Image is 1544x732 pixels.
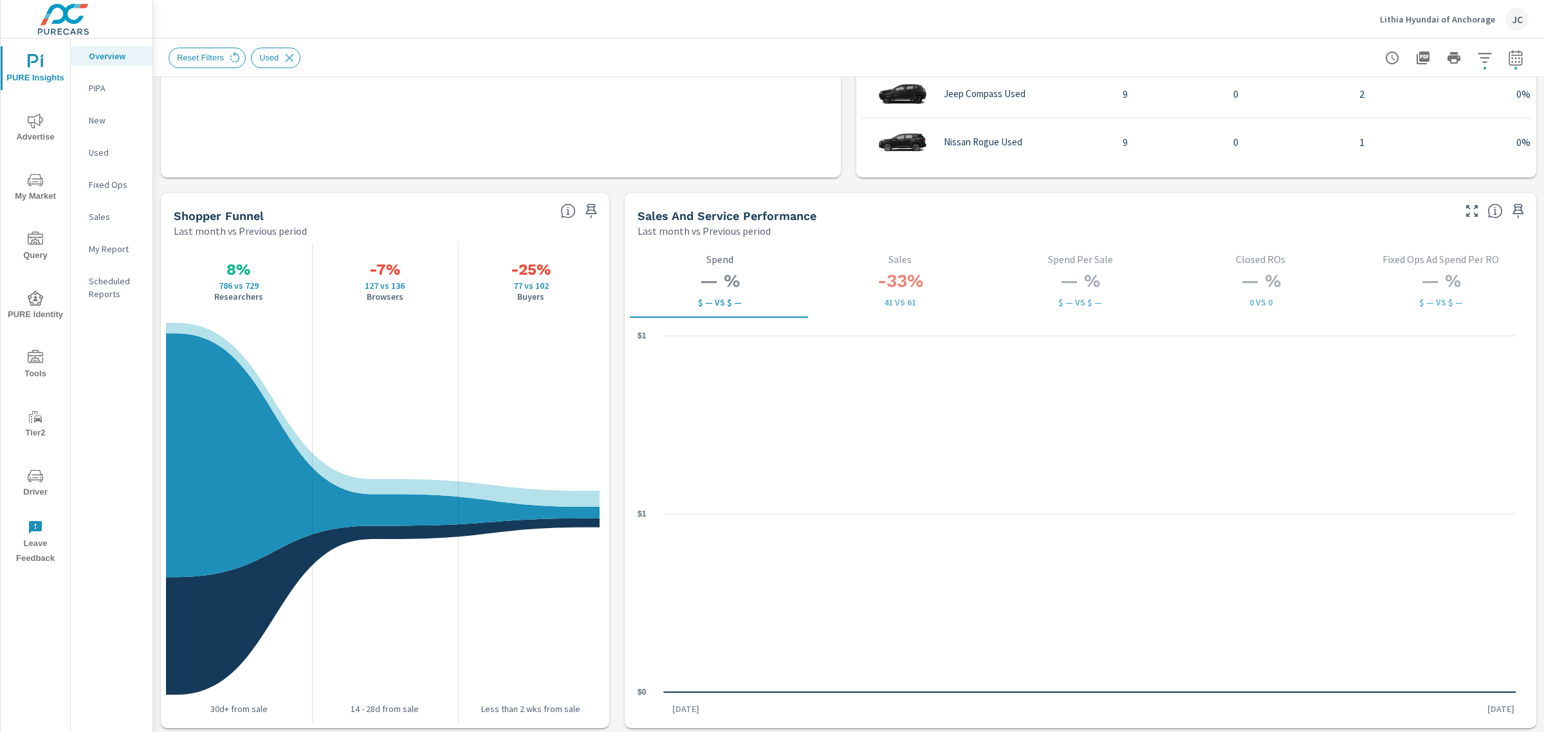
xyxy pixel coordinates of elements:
[89,275,142,300] p: Scheduled Reports
[1181,297,1340,307] p: 0 vs 0
[638,209,816,223] h5: Sales and Service Performance
[638,331,647,340] text: $1
[1503,45,1529,71] button: Select Date Range
[1361,270,1521,292] h3: — %
[71,143,152,162] div: Used
[71,207,152,226] div: Sales
[5,232,66,263] span: Query
[5,291,66,322] span: PURE Identity
[820,270,980,292] h3: -33%
[1441,45,1467,71] button: Print Report
[89,114,142,127] p: New
[89,50,142,62] p: Overview
[251,48,300,68] div: Used
[71,175,152,194] div: Fixed Ops
[1505,8,1529,31] div: JC
[581,201,602,221] span: Save this to your personalized report
[71,46,152,66] div: Overview
[1181,270,1340,292] h3: — %
[71,111,152,130] div: New
[640,270,800,292] h3: — %
[1359,134,1496,150] p: 1
[1478,702,1523,715] p: [DATE]
[663,702,708,715] p: [DATE]
[1233,86,1339,102] p: 0
[89,82,142,95] p: PIPA
[1380,14,1495,25] p: Lithia Hyundai of Anchorage
[640,297,800,307] p: $ — vs $ —
[5,113,66,145] span: Advertise
[71,239,152,259] div: My Report
[1462,201,1482,221] button: Make Fullscreen
[5,172,66,204] span: My Market
[640,253,800,265] p: Spend
[560,203,576,219] span: Know where every customer is during their purchase journey. View customer activity from first cli...
[71,78,152,98] div: PIPA
[89,210,142,223] p: Sales
[877,75,928,113] img: glamour
[638,509,647,518] text: $1
[820,253,980,265] p: Sales
[1000,270,1160,292] h3: — %
[5,409,66,441] span: Tier2
[1508,201,1529,221] span: Save this to your personalized report
[1123,134,1213,150] p: 9
[5,468,66,500] span: Driver
[638,688,647,697] text: $0
[1233,134,1339,150] p: 0
[174,223,307,239] p: Last month vs Previous period
[174,209,264,223] h5: Shopper Funnel
[71,271,152,304] div: Scheduled Reports
[877,123,928,161] img: glamour
[5,520,66,566] span: Leave Feedback
[1000,253,1160,265] p: Spend Per Sale
[820,297,980,307] p: 41 vs 61
[89,146,142,159] p: Used
[5,350,66,381] span: Tools
[169,48,246,68] div: Reset Filters
[944,88,1025,100] p: Jeep Compass Used
[638,223,771,239] p: Last month vs Previous period
[169,53,232,62] span: Reset Filters
[89,178,142,191] p: Fixed Ops
[1,39,70,571] div: nav menu
[1181,253,1340,265] p: Closed ROs
[1472,45,1498,71] button: Apply Filters
[1359,86,1496,102] p: 2
[252,53,286,62] span: Used
[1000,297,1160,307] p: $ — vs $ —
[944,136,1022,148] p: Nissan Rogue Used
[1487,203,1503,219] span: Select a tab to understand performance over the selected time range.
[1123,86,1213,102] p: 9
[5,54,66,86] span: PURE Insights
[1361,253,1521,265] p: Fixed Ops Ad Spend Per RO
[1361,297,1521,307] p: $ — vs $ —
[89,242,142,255] p: My Report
